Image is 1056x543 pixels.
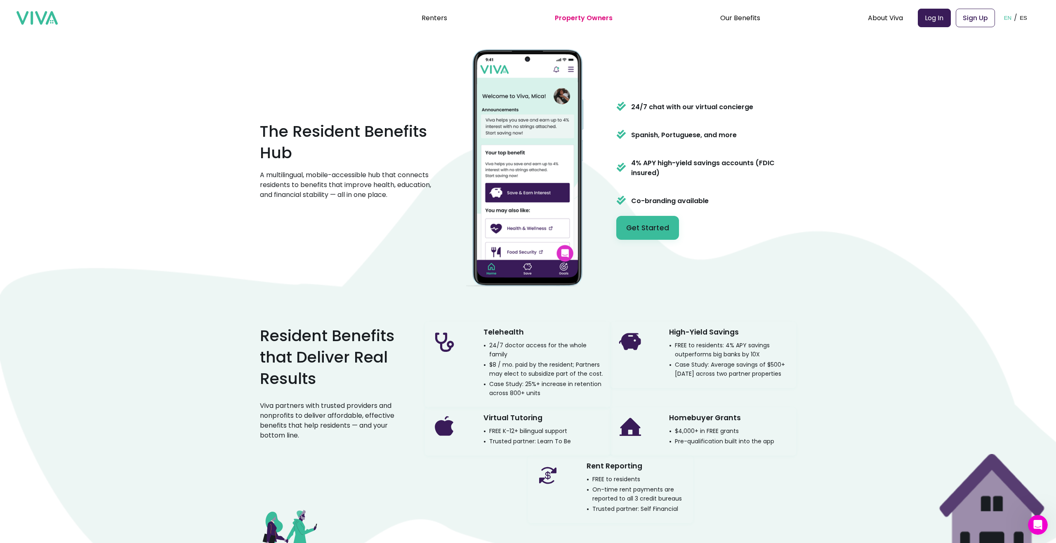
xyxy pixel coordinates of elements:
[631,196,709,206] p: Co-branding available
[631,102,753,112] p: 24/7 chat with our virtual concierge
[1017,5,1030,30] button: ES
[555,13,613,23] a: Property Owners
[587,475,640,484] p: FREE to residents
[260,401,398,440] p: Viva partners with trusted providers and nonprofits to deliver affordable, effective benefits tha...
[956,9,995,27] a: Sign Up
[1028,515,1048,535] iframe: Intercom live chat
[669,341,790,359] p: FREE to residents: 4% APY savings outperforms big banks by 10X
[669,411,741,425] h3: Homebuyer Grants
[669,360,790,378] p: Case Study: Average savings of $500+ [DATE] across two partner properties
[16,11,58,25] img: viva
[617,414,643,440] img: Benefit icon
[260,121,440,164] h2: The Resident Benefits Hub
[483,325,524,339] h3: Telehealth
[918,9,951,27] a: Log In
[483,411,542,425] h3: Virtual Tutoring
[260,325,398,389] h2: Resident Benefits that Deliver Real Results
[617,328,643,355] img: Benefit icon
[466,45,590,289] img: Building with people inside
[587,485,686,503] p: On-time rent payments are reported to all 3 credit bureaus
[616,161,626,173] img: Trophy
[1014,12,1017,24] p: /
[587,459,642,473] h3: Rent Reporting
[669,426,739,435] p: $4,000+ in FREE grants
[631,130,737,140] p: Spanish, Portuguese, and more
[616,216,679,240] button: Get Started
[483,360,604,378] p: $8 / mo. paid by the resident; Partners may elect to subsidize part of the cost.
[483,426,567,435] p: FREE K-12+ bilingual support
[669,437,774,446] p: Pre-qualification built into the app
[431,414,458,440] img: Benefit icon
[1002,5,1014,30] button: EN
[431,328,458,355] img: Benefit icon
[483,379,604,398] p: Case Study: 25%+ increase in retention across 800+ units
[260,170,440,200] p: A multilingual, mobile-accessible hub that connects residents to benefits that improve health, ed...
[483,437,571,446] p: Trusted partner: Learn To Be
[616,194,626,206] img: Trophy
[616,129,626,140] img: Trophy
[868,7,903,28] div: About Viva
[616,101,626,112] img: Trophy
[631,158,796,178] p: 4% APY high-yield savings accounts (FDIC insured)
[587,504,678,513] p: Trusted partner: Self Financial
[483,341,604,359] p: 24/7 doctor access for the whole family
[720,7,760,28] div: Our Benefits
[669,325,739,339] h3: High-Yield Savings
[535,462,561,489] img: Benefit icon
[422,13,447,23] a: Renters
